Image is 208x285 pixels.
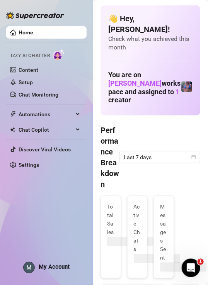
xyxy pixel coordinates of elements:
[19,124,73,136] span: Chat Copilot
[191,155,196,159] span: calendar
[107,202,114,236] span: Total Sales
[39,264,70,271] span: My Account
[19,29,33,36] a: Home
[11,52,50,59] span: Izzy AI Chatter
[19,79,33,85] a: Setup
[198,259,204,265] span: 1
[108,79,162,87] span: [PERSON_NAME]
[108,35,193,52] span: Check what you achieved this month
[19,67,38,73] a: Content
[134,202,141,253] span: Active Chats
[101,125,119,190] h4: Performance Breakdown
[108,13,193,35] h4: 👋 Hey, [PERSON_NAME] !
[19,146,71,153] a: Discover Viral Videos
[124,151,196,163] span: Last 7 days
[19,92,58,98] a: Chat Monitoring
[182,259,200,277] iframe: Intercom live chat
[24,262,34,273] img: ACg8ocLEUq6BudusSbFUgfJHT7ol7Uq-BuQYr5d-mnjl9iaMWv35IQ=s96-c
[176,88,179,96] span: 1
[181,81,192,92] img: Jaylie
[10,111,16,117] span: thunderbolt
[160,202,167,262] span: Messages Sent
[53,49,65,60] img: AI Chatter
[10,127,15,132] img: Chat Copilot
[19,108,73,120] span: Automations
[108,71,181,104] h1: You are on workspace and assigned to creator
[19,162,39,168] a: Settings
[6,12,64,19] img: logo-BBDzfeDw.svg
